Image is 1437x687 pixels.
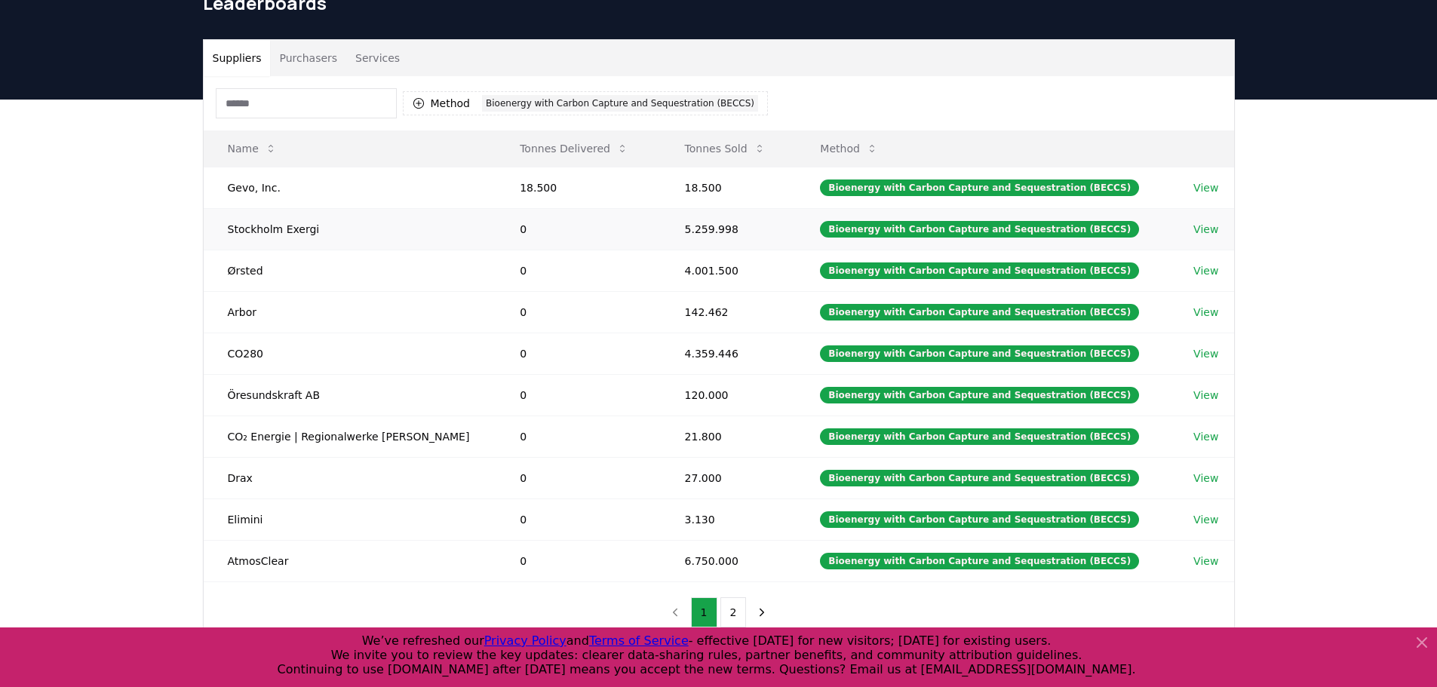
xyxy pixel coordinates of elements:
td: 0 [496,291,660,333]
a: View [1193,471,1218,486]
td: 18.500 [496,167,660,208]
div: Bioenergy with Carbon Capture and Sequestration (BECCS) [820,470,1139,486]
button: Name [216,133,289,164]
td: 0 [496,498,660,540]
a: View [1193,305,1218,320]
td: 18.500 [661,167,797,208]
button: Tonnes Sold [673,133,778,164]
div: Bioenergy with Carbon Capture and Sequestration (BECCS) [820,345,1139,362]
a: View [1193,180,1218,195]
td: 5.259.998 [661,208,797,250]
a: View [1193,222,1218,237]
td: 0 [496,374,660,416]
td: 27.000 [661,457,797,498]
button: MethodBioenergy with Carbon Capture and Sequestration (BECCS) [403,91,769,115]
td: 0 [496,457,660,498]
td: 120.000 [661,374,797,416]
td: 142.462 [661,291,797,333]
a: View [1193,512,1218,527]
button: 2 [720,597,747,627]
div: Bioenergy with Carbon Capture and Sequestration (BECCS) [820,304,1139,320]
a: View [1193,388,1218,403]
td: 4.359.446 [661,333,797,374]
div: Bioenergy with Carbon Capture and Sequestration (BECCS) [820,387,1139,403]
td: 21.800 [661,416,797,457]
td: Drax [204,457,496,498]
a: View [1193,429,1218,444]
button: Services [346,40,409,76]
button: Tonnes Delivered [508,133,640,164]
td: Arbor [204,291,496,333]
div: Bioenergy with Carbon Capture and Sequestration (BECCS) [820,428,1139,445]
td: Elimini [204,498,496,540]
td: 0 [496,333,660,374]
td: CO280 [204,333,496,374]
td: 0 [496,540,660,581]
td: 0 [496,416,660,457]
div: Bioenergy with Carbon Capture and Sequestration (BECCS) [820,179,1139,196]
td: Ørsted [204,250,496,291]
td: 6.750.000 [661,540,797,581]
td: 0 [496,250,660,291]
td: 4.001.500 [661,250,797,291]
div: Bioenergy with Carbon Capture and Sequestration (BECCS) [820,262,1139,279]
div: Bioenergy with Carbon Capture and Sequestration (BECCS) [820,511,1139,528]
div: Bioenergy with Carbon Capture and Sequestration (BECCS) [820,221,1139,238]
button: 1 [691,597,717,627]
button: next page [749,597,775,627]
td: CO₂ Energie | Regionalwerke [PERSON_NAME] [204,416,496,457]
a: View [1193,346,1218,361]
div: Bioenergy with Carbon Capture and Sequestration (BECCS) [820,553,1139,569]
td: AtmosClear [204,540,496,581]
button: Method [808,133,890,164]
td: 3.130 [661,498,797,540]
a: View [1193,263,1218,278]
td: Öresundskraft AB [204,374,496,416]
button: Suppliers [204,40,271,76]
td: Stockholm Exergi [204,208,496,250]
a: View [1193,554,1218,569]
div: Bioenergy with Carbon Capture and Sequestration (BECCS) [482,95,758,112]
td: 0 [496,208,660,250]
td: Gevo, Inc. [204,167,496,208]
button: Purchasers [270,40,346,76]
